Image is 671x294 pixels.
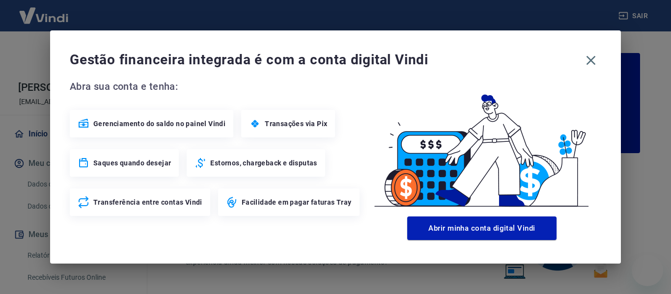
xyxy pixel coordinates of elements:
span: Estornos, chargeback e disputas [210,158,317,168]
button: Abrir minha conta digital Vindi [407,216,557,240]
span: Transações via Pix [265,119,327,129]
span: Gerenciamento do saldo no painel Vindi [93,119,225,129]
span: Facilidade em pagar faturas Tray [242,197,352,207]
span: Saques quando desejar [93,158,171,168]
span: Abra sua conta e tenha: [70,79,363,94]
iframe: Botão para abrir a janela de mensagens [632,255,663,286]
span: Transferência entre contas Vindi [93,197,202,207]
img: Good Billing [363,79,601,213]
span: Gestão financeira integrada é com a conta digital Vindi [70,50,581,70]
